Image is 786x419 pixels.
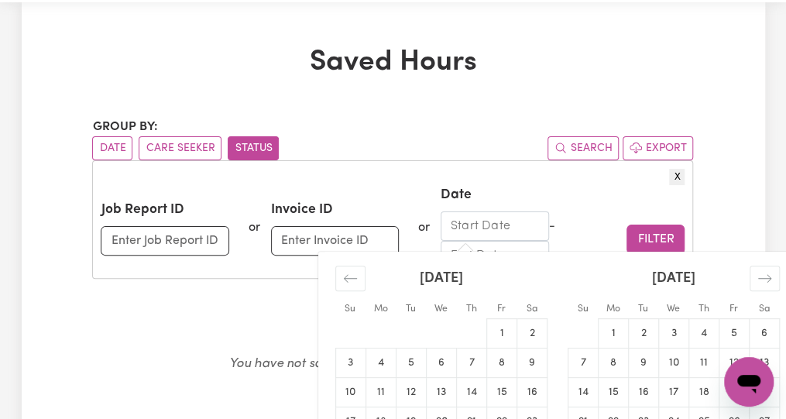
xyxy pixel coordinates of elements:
small: Sa [758,304,769,314]
label: Job Report ID [101,200,184,220]
td: Choose Thursday, August 7, 2025 as your check-in date. It’s available. [456,349,486,378]
div: Move backward to switch to the previous month. [335,266,366,291]
td: Choose Monday, September 15, 2025 as your check-in date. It’s available. [598,378,628,407]
td: Choose Friday, September 19, 2025 as your check-in date. It’s available. [719,378,749,407]
td: Choose Tuesday, September 16, 2025 as your check-in date. It’s available. [628,378,658,407]
td: Choose Friday, August 8, 2025 as your check-in date. It’s available. [486,349,517,378]
td: Choose Tuesday, September 2, 2025 as your check-in date. It’s available. [628,319,658,349]
input: End Date [441,241,549,270]
button: X [669,169,685,185]
td: Choose Thursday, September 18, 2025 as your check-in date. It’s available. [688,378,719,407]
td: Choose Thursday, August 14, 2025 as your check-in date. It’s available. [456,378,486,407]
div: Move forward to switch to the next month. [750,266,780,291]
small: Mo [606,304,620,314]
button: sort invoices by paid status [228,136,279,160]
small: . [228,357,557,370]
div: - [549,217,555,235]
span: Group by: [92,121,157,133]
button: Search [547,136,619,160]
label: Date [441,185,472,205]
td: Choose Wednesday, September 3, 2025 as your check-in date. It’s available. [658,319,688,349]
small: We [667,304,680,314]
small: Su [577,304,588,314]
button: Export [623,136,693,160]
td: Choose Monday, September 8, 2025 as your check-in date. It’s available. [598,349,628,378]
small: Tu [638,304,648,314]
small: Fr [497,304,506,314]
td: Choose Friday, September 5, 2025 as your check-in date. It’s available. [719,319,749,349]
small: Mo [373,304,387,314]
small: Sa [526,304,537,314]
h1: Saved Hours [92,46,693,81]
button: sort invoices by care seeker [139,136,221,160]
small: Th [698,304,709,314]
td: Choose Friday, August 15, 2025 as your check-in date. It’s available. [486,378,517,407]
strong: [DATE] [652,272,695,286]
td: Choose Friday, August 1, 2025 as your check-in date. It’s available. [486,319,517,349]
td: Choose Tuesday, September 9, 2025 as your check-in date. It’s available. [628,349,658,378]
td: Choose Friday, September 12, 2025 as your check-in date. It’s available. [719,349,749,378]
small: Su [345,304,355,314]
td: Choose Wednesday, September 17, 2025 as your check-in date. It’s available. [658,378,688,407]
td: Choose Monday, September 1, 2025 as your check-in date. It’s available. [598,319,628,349]
td: Choose Tuesday, August 5, 2025 as your check-in date. It’s available. [396,349,426,378]
td: Choose Saturday, August 16, 2025 as your check-in date. It’s available. [517,378,547,407]
form: or or [101,185,685,270]
td: Choose Saturday, September 6, 2025 as your check-in date. It’s available. [749,319,779,349]
label: Invoice ID [271,200,333,220]
small: Th [465,304,476,314]
td: Choose Sunday, August 3, 2025 as your check-in date. It’s available. [335,349,366,378]
td: Choose Sunday, September 14, 2025 as your check-in date. It’s available. [568,378,598,407]
td: Choose Sunday, August 10, 2025 as your check-in date. It’s available. [335,378,366,407]
input: Enter Invoice ID [271,226,400,256]
td: Choose Saturday, August 2, 2025 as your check-in date. It’s available. [517,319,547,349]
small: Tu [406,304,416,314]
em: You have not saved any job reports. [228,357,439,370]
td: Choose Wednesday, August 6, 2025 as your check-in date. It’s available. [426,349,456,378]
iframe: Button to launch messaging window [724,357,774,407]
td: Choose Wednesday, September 10, 2025 as your check-in date. It’s available. [658,349,688,378]
td: Choose Thursday, September 4, 2025 as your check-in date. It’s available. [688,319,719,349]
small: Fr [729,304,738,314]
td: Choose Sunday, September 7, 2025 as your check-in date. It’s available. [568,349,598,378]
td: Choose Monday, August 11, 2025 as your check-in date. It’s available. [366,378,396,407]
button: sort invoices by date [92,136,132,160]
td: Choose Wednesday, August 13, 2025 as your check-in date. It’s available. [426,378,456,407]
td: Choose Thursday, September 11, 2025 as your check-in date. It’s available. [688,349,719,378]
button: Filter [626,225,685,254]
input: Enter Job Report ID [101,226,229,256]
input: Start Date [441,211,549,241]
td: Choose Monday, August 4, 2025 as your check-in date. It’s available. [366,349,396,378]
td: Choose Saturday, August 9, 2025 as your check-in date. It’s available. [517,349,547,378]
td: Choose Saturday, September 13, 2025 as your check-in date. It’s available. [749,349,779,378]
td: Choose Tuesday, August 12, 2025 as your check-in date. It’s available. [396,378,426,407]
strong: [DATE] [420,272,463,286]
small: We [434,304,448,314]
